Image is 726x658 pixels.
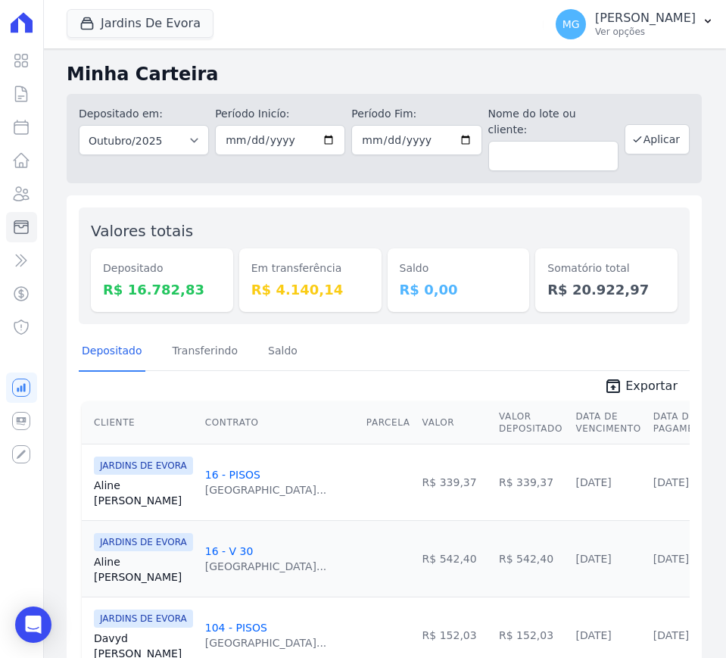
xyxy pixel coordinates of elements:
a: Depositado [79,332,145,372]
span: Exportar [625,377,678,395]
a: 104 - PISOS [205,622,267,634]
a: 16 - V 30 [205,545,254,557]
th: Valor Depositado [493,401,569,444]
a: [DATE] [575,629,611,641]
td: R$ 339,37 [416,444,493,520]
a: 16 - PISOS [205,469,260,481]
dd: R$ 0,00 [400,279,518,300]
td: R$ 542,40 [416,520,493,597]
label: Depositado em: [79,108,163,120]
th: Valor [416,401,493,444]
dt: Saldo [400,260,518,276]
label: Valores totais [91,222,193,240]
dt: Somatório total [547,260,665,276]
p: [PERSON_NAME] [595,11,696,26]
dt: Depositado [103,260,221,276]
span: JARDINS DE EVORA [94,533,193,551]
div: [GEOGRAPHIC_DATA]... [205,635,327,650]
a: [DATE] [653,553,689,565]
th: Cliente [82,401,199,444]
label: Nome do lote ou cliente: [488,106,619,138]
a: Aline[PERSON_NAME] [94,554,193,585]
a: Aline[PERSON_NAME] [94,478,193,508]
div: [GEOGRAPHIC_DATA]... [205,559,327,574]
div: [GEOGRAPHIC_DATA]... [205,482,327,497]
dt: Em transferência [251,260,369,276]
button: MG [PERSON_NAME] Ver opções [544,3,726,45]
button: Jardins De Evora [67,9,213,38]
div: Open Intercom Messenger [15,607,51,643]
a: unarchive Exportar [592,377,690,398]
span: MG [562,19,580,30]
dd: R$ 4.140,14 [251,279,369,300]
a: Transferindo [170,332,241,372]
i: unarchive [604,377,622,395]
span: JARDINS DE EVORA [94,610,193,628]
label: Período Fim: [351,106,481,122]
td: R$ 542,40 [493,520,569,597]
th: Data de Vencimento [569,401,647,444]
h2: Minha Carteira [67,61,702,88]
th: Contrato [199,401,360,444]
a: Saldo [265,332,301,372]
dd: R$ 16.782,83 [103,279,221,300]
span: JARDINS DE EVORA [94,457,193,475]
p: Ver opções [595,26,696,38]
a: [DATE] [575,476,611,488]
th: Parcela [360,401,416,444]
a: [DATE] [653,629,689,641]
a: [DATE] [575,553,611,565]
label: Período Inicío: [215,106,345,122]
a: [DATE] [653,476,689,488]
th: Data de Pagamento [647,401,721,444]
button: Aplicar [625,124,690,154]
dd: R$ 20.922,97 [547,279,665,300]
td: R$ 339,37 [493,444,569,520]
